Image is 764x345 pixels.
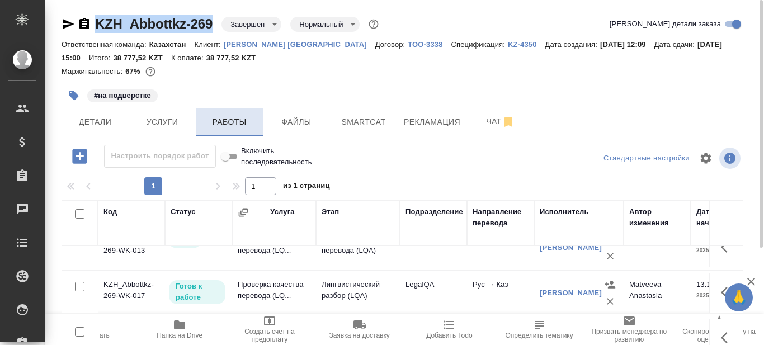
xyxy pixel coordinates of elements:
[95,16,213,31] a: KZH_Abbottkz-269
[206,54,265,62] p: 38 777,52 KZT
[366,17,381,31] button: Доп статусы указывают на важность/срочность заказа
[337,115,390,129] span: Smartcat
[45,314,135,345] button: Пересчитать
[629,206,685,229] div: Автор изменения
[696,245,741,256] p: 2025
[714,279,741,306] button: Здесь прячутся важные кнопки
[545,40,600,49] p: Дата создания:
[591,328,668,343] span: Призвать менеджера по развитию
[426,332,472,339] span: Добавить Todo
[692,145,719,172] span: Настроить таблицу
[176,281,219,303] p: Готов к работе
[505,332,573,339] span: Определить тематику
[725,283,753,311] button: 🙏
[602,293,619,310] button: Удалить
[290,17,360,32] div: Завершен
[400,273,467,313] td: LegalQA
[78,17,91,31] button: Скопировать ссылку
[232,273,316,313] td: Проверка качества перевода (LQ...
[241,145,312,168] span: Включить последовательность
[714,234,741,261] button: Здесь прячутся важные кнопки
[674,314,764,345] button: Скопировать ссылку на оценку заказа
[227,20,268,29] button: Завершен
[149,40,195,49] p: Казахстан
[98,273,165,313] td: KZH_Abbottkz-269-WK-017
[296,20,346,29] button: Нормальный
[329,332,389,339] span: Заявка на доставку
[270,206,294,218] div: Услуга
[221,17,281,32] div: Завершен
[719,148,743,169] span: Посмотреть информацию
[62,17,75,31] button: Скопировать ссылку для ЯМессенджера
[375,40,408,49] p: Договор:
[502,115,515,129] svg: Отписаться
[157,332,202,339] span: Папка на Drive
[602,248,619,264] button: Удалить
[135,314,225,345] button: Папка на Drive
[194,40,223,49] p: Клиент:
[467,273,534,313] td: Рус → Каз
[624,228,691,267] td: [PERSON_NAME]
[610,18,721,30] span: [PERSON_NAME] детали заказа
[103,206,117,218] div: Код
[94,90,151,101] p: #на подверстке
[62,67,125,75] p: Маржинальность:
[405,206,463,218] div: Подразделение
[232,328,308,343] span: Создать счет на предоплату
[322,279,394,301] p: Лингвистический разбор (LQA)
[404,115,460,129] span: Рекламация
[696,290,741,301] p: 2025
[62,40,149,49] p: Ответственная команда:
[68,115,122,129] span: Детали
[729,286,748,309] span: 🙏
[696,206,741,229] div: Дата начала
[135,115,189,129] span: Услуги
[89,54,113,62] p: Итого:
[451,40,508,49] p: Спецификация:
[224,40,375,49] p: [PERSON_NAME] [GEOGRAPHIC_DATA]
[62,83,86,108] button: Добавить тэг
[224,39,375,49] a: [PERSON_NAME] [GEOGRAPHIC_DATA]
[171,206,196,218] div: Статус
[681,328,757,343] span: Скопировать ссылку на оценку заказа
[540,243,602,252] a: [PERSON_NAME]
[584,314,675,345] button: Призвать менеджера по развитию
[171,54,206,62] p: К оплате:
[494,314,584,345] button: Определить тематику
[113,54,171,62] p: 38 777,52 KZT
[314,314,404,345] button: Заявка на доставку
[508,40,545,49] p: KZ-4350
[322,206,339,218] div: Этап
[601,150,692,167] div: split button
[540,289,602,297] a: [PERSON_NAME]
[474,115,527,129] span: Чат
[540,206,589,218] div: Исполнитель
[473,206,529,229] div: Направление перевода
[602,276,619,293] button: Назначить
[64,145,95,168] button: Добавить работу
[238,207,249,218] button: Сгруппировать
[696,280,717,289] p: 13.10,
[467,228,534,267] td: Рус → Каз
[508,39,545,49] a: KZ-4350
[404,314,494,345] button: Добавить Todo
[225,314,315,345] button: Создать счет на предоплату
[654,40,697,49] p: Дата сдачи:
[408,39,451,49] a: ТОО-3338
[283,179,330,195] span: из 1 страниц
[98,228,165,267] td: KZH_Abbottkz-269-WK-013
[125,67,143,75] p: 67%
[202,115,256,129] span: Работы
[624,273,691,313] td: Matveeva Anastasia
[408,40,451,49] p: ТОО-3338
[400,228,467,267] td: LegalQA
[600,40,654,49] p: [DATE] 12:09
[270,115,323,129] span: Файлы
[232,228,316,267] td: Проверка качества перевода (LQ...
